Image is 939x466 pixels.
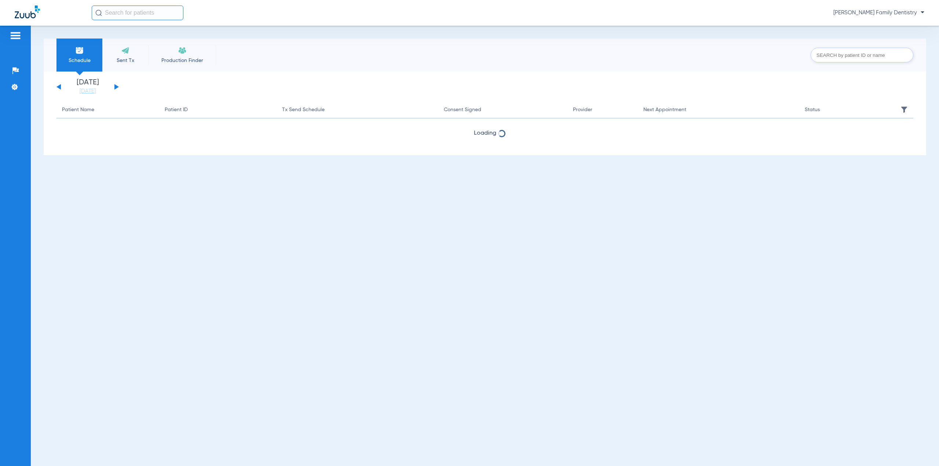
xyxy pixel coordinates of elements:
span: Schedule [62,57,97,64]
span: Production Finder [154,57,211,64]
img: hamburger-icon [10,31,21,40]
div: Patient ID [165,106,188,114]
div: Status [805,106,820,114]
span: [PERSON_NAME] Family Dentistry [833,9,924,17]
a: [DATE] [66,88,110,95]
div: Next Appointment [643,106,794,114]
span: Sent Tx [108,57,143,64]
div: Provider [573,106,592,114]
img: Search Icon [95,10,102,16]
img: Zuub Logo [15,6,40,18]
span: Loading [56,130,913,137]
img: Recare [178,46,187,55]
div: Patient Name [62,106,154,114]
img: Sent Tx [121,46,130,55]
div: Consent Signed [444,106,481,114]
div: Consent Signed [444,106,562,114]
div: Patient ID [165,106,271,114]
div: Status [805,106,882,114]
div: Patient Name [62,106,94,114]
div: Next Appointment [643,106,686,114]
div: Tx Send Schedule [282,106,325,114]
div: Tx Send Schedule [282,106,432,114]
input: SEARCH by patient ID or name [811,48,913,62]
img: filter.svg [900,106,908,113]
div: Provider [573,106,632,114]
input: Search for patients [92,6,183,20]
li: [DATE] [66,79,110,95]
img: Schedule [75,46,84,55]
